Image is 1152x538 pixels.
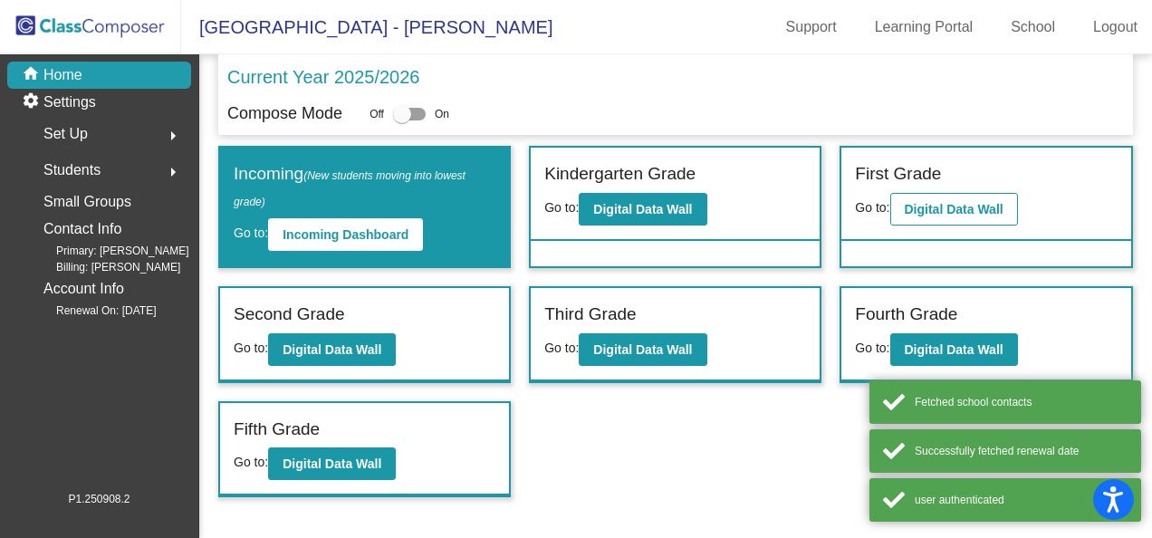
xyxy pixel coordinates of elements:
b: Digital Data Wall [905,202,1003,216]
mat-icon: arrow_right [162,161,184,183]
label: First Grade [855,161,941,187]
label: Fourth Grade [855,302,957,328]
button: Digital Data Wall [579,193,706,226]
button: Digital Data Wall [890,193,1018,226]
span: Go to: [234,226,268,240]
p: Small Groups [43,189,131,215]
button: Digital Data Wall [268,447,396,480]
div: Fetched school contacts [915,394,1128,410]
b: Digital Data Wall [593,342,692,357]
a: Logout [1079,13,1152,42]
span: Go to: [855,200,889,215]
span: [GEOGRAPHIC_DATA] - [PERSON_NAME] [181,13,552,42]
span: Primary: [PERSON_NAME] [27,243,189,259]
label: Kindergarten Grade [544,161,696,187]
button: Digital Data Wall [268,333,396,366]
label: Fifth Grade [234,417,320,443]
span: Go to: [544,200,579,215]
b: Digital Data Wall [905,342,1003,357]
p: Current Year 2025/2026 [227,63,419,91]
label: Incoming [234,161,495,213]
button: Digital Data Wall [579,333,706,366]
span: Go to: [234,455,268,469]
span: Students [43,158,101,183]
b: Digital Data Wall [283,342,381,357]
p: Account Info [43,276,124,302]
label: Second Grade [234,302,345,328]
a: Support [772,13,851,42]
p: Contact Info [43,216,121,242]
span: Off [370,106,384,122]
a: School [996,13,1070,42]
span: Go to: [234,341,268,355]
label: Third Grade [544,302,636,328]
div: Successfully fetched renewal date [915,443,1128,459]
div: user authenticated [915,492,1128,508]
mat-icon: settings [22,91,43,113]
span: Billing: [PERSON_NAME] [27,259,180,275]
mat-icon: arrow_right [162,125,184,147]
a: Learning Portal [860,13,988,42]
b: Digital Data Wall [283,456,381,471]
b: Incoming Dashboard [283,227,408,242]
span: On [435,106,449,122]
b: Digital Data Wall [593,202,692,216]
p: Settings [43,91,96,113]
span: Renewal On: [DATE] [27,303,156,319]
span: Go to: [544,341,579,355]
p: Home [43,64,82,86]
mat-icon: home [22,64,43,86]
span: Go to: [855,341,889,355]
button: Incoming Dashboard [268,218,423,251]
span: (New students moving into lowest grade) [234,169,466,208]
p: Compose Mode [227,101,342,126]
button: Digital Data Wall [890,333,1018,366]
span: Set Up [43,121,88,147]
